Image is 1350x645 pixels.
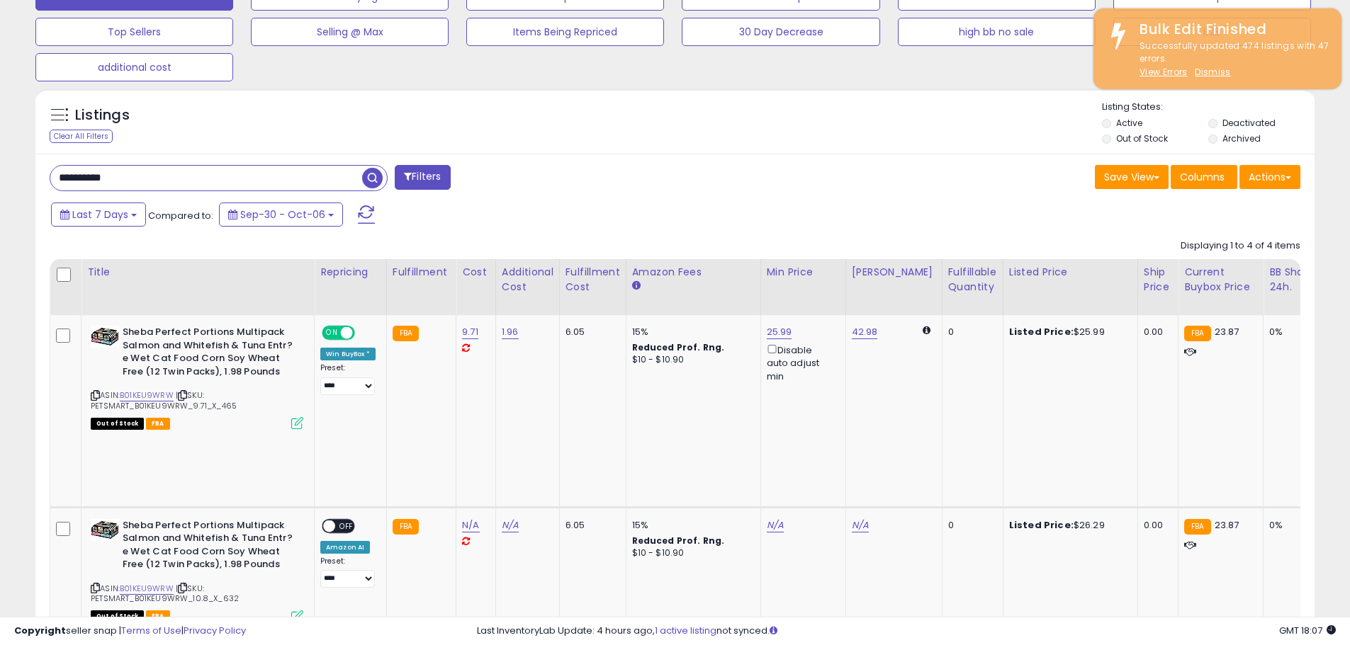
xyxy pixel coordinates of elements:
span: OFF [335,520,358,532]
small: FBA [393,326,419,341]
a: B01KEU9WRW [120,583,174,595]
a: Privacy Policy [184,624,246,637]
div: 0.00 [1144,326,1167,338]
span: | SKU: PETSMART_B01KEU9WRW_10.8_X_632 [91,583,239,604]
button: Items Being Repriced [466,18,664,46]
span: Sep-30 - Oct-06 [240,207,325,222]
div: 0% [1269,519,1316,532]
div: 6.05 [566,519,615,532]
span: 2025-10-14 18:07 GMT [1279,624,1336,637]
div: Bulk Edit Finished [1129,19,1331,40]
div: 0.00 [1144,519,1167,532]
a: N/A [852,518,869,532]
img: 51w2GiQ1ipL._SL40_.jpg [91,326,119,348]
div: 6.05 [566,326,615,338]
span: 23.87 [1215,518,1239,532]
div: BB Share 24h. [1269,265,1321,295]
div: Preset: [320,363,376,395]
div: 0 [948,519,992,532]
small: FBA [393,519,419,535]
button: Columns [1171,165,1237,189]
b: Reduced Prof. Rng. [632,535,725,547]
span: Columns [1180,170,1225,184]
a: 42.98 [852,325,878,339]
a: N/A [462,518,479,532]
h5: Listings [75,105,130,125]
small: Amazon Fees. [632,280,641,292]
a: 1.96 [502,325,519,339]
a: Terms of Use [121,624,181,637]
a: B01KEU9WRW [120,389,174,401]
b: Listed Price: [1009,325,1074,338]
a: N/A [767,518,784,532]
a: N/A [502,518,519,532]
small: FBA [1184,519,1210,535]
div: Fulfillment [393,265,450,280]
div: Current Buybox Price [1184,265,1257,295]
span: FBA [146,418,170,430]
div: Displaying 1 to 4 of 4 items [1181,239,1300,253]
button: additional cost [35,53,233,81]
label: Out of Stock [1116,132,1168,144]
button: 30 Day Decrease [682,18,879,46]
button: Save View [1095,165,1169,189]
div: Successfully updated 474 listings with 47 errors. [1129,40,1331,79]
a: 9.71 [462,325,478,339]
button: Last 7 Days [51,202,146,227]
p: Listing States: [1102,101,1315,114]
div: [PERSON_NAME] [852,265,936,280]
div: Ship Price [1144,265,1172,295]
span: Compared to: [148,209,213,222]
b: Sheba Perfect Portions Multipack Salmon and Whitefish & Tuna Entr?e Wet Cat Food Corn Soy Wheat F... [123,326,295,382]
div: $10 - $10.90 [632,354,750,366]
label: Active [1116,117,1142,129]
div: Additional Cost [502,265,553,295]
div: 0% [1269,326,1316,338]
div: Title [87,265,308,280]
div: Disable auto adjust min [767,342,835,383]
div: Amazon Fees [632,265,755,280]
span: All listings that are currently out of stock and unavailable for purchase on Amazon [91,418,144,430]
div: Min Price [767,265,840,280]
label: Archived [1222,132,1261,144]
div: Cost [462,265,490,280]
b: Reduced Prof. Rng. [632,341,725,353]
a: 1 active listing [655,624,716,637]
button: high bb no sale [898,18,1096,46]
span: OFF [353,327,376,339]
button: Top Sellers [35,18,233,46]
div: $26.29 [1009,519,1127,532]
button: Filters [395,165,450,190]
button: Sep-30 - Oct-06 [219,202,343,227]
div: Clear All Filters [50,130,113,143]
div: Preset: [320,556,376,588]
div: Repricing [320,265,381,280]
div: Last InventoryLab Update: 4 hours ago, not synced. [477,624,1336,638]
div: ASIN: [91,326,303,428]
span: Last 7 Days [72,207,128,222]
a: 25.99 [767,325,792,339]
u: Dismiss [1195,66,1230,78]
b: Listed Price: [1009,518,1074,532]
b: Sheba Perfect Portions Multipack Salmon and Whitefish & Tuna Entr?e Wet Cat Food Corn Soy Wheat F... [123,519,295,575]
button: Actions [1239,165,1300,189]
div: $10 - $10.90 [632,547,750,559]
span: 23.87 [1215,325,1239,338]
img: 51w2GiQ1ipL._SL40_.jpg [91,519,119,541]
span: ON [323,327,341,339]
div: 0 [948,326,992,338]
div: 15% [632,519,750,532]
strong: Copyright [14,624,66,637]
div: Fulfillable Quantity [948,265,997,295]
span: | SKU: PETSMART_B01KEU9WRW_9.71_X_465 [91,389,237,411]
div: Listed Price [1009,265,1132,280]
div: Fulfillment Cost [566,265,620,295]
div: 15% [632,326,750,338]
div: $25.99 [1009,326,1127,338]
div: seller snap | | [14,624,246,638]
button: Selling @ Max [251,18,449,46]
small: FBA [1184,326,1210,341]
label: Deactivated [1222,117,1276,129]
a: View Errors [1140,66,1188,78]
